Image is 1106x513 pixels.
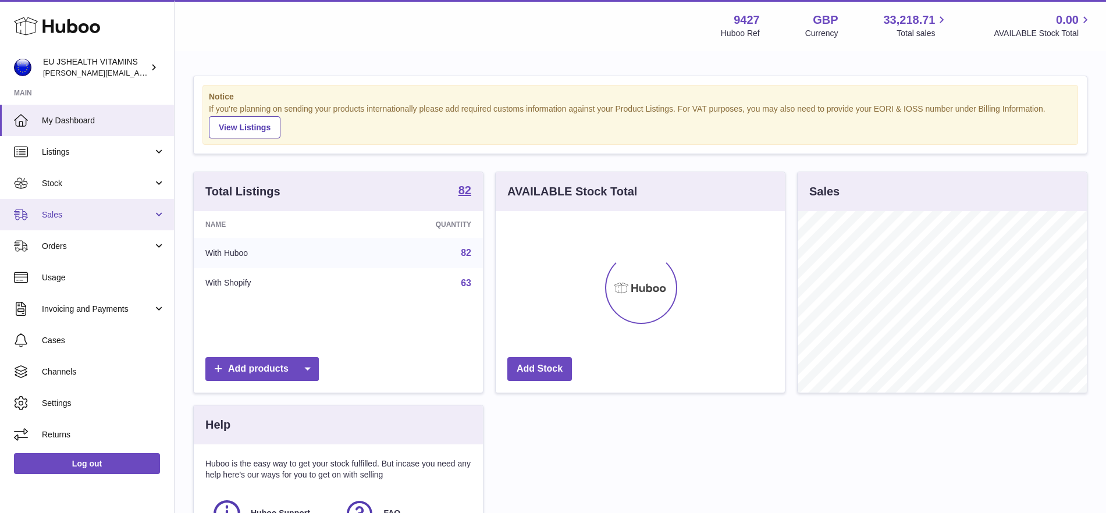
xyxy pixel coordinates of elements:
a: 0.00 AVAILABLE Stock Total [994,12,1092,39]
h3: Sales [809,184,840,199]
span: [PERSON_NAME][EMAIL_ADDRESS][DOMAIN_NAME] [43,68,233,77]
span: AVAILABLE Stock Total [994,28,1092,39]
th: Name [194,211,350,238]
a: 63 [461,278,471,288]
h3: Total Listings [205,184,280,199]
span: 33,218.71 [883,12,935,28]
td: With Shopify [194,268,350,298]
span: Sales [42,209,153,220]
h3: Help [205,417,230,433]
a: 82 [458,184,471,198]
span: Cases [42,335,165,346]
span: Orders [42,241,153,252]
img: laura@jessicasepel.com [14,59,31,76]
span: 0.00 [1056,12,1079,28]
th: Quantity [350,211,483,238]
strong: GBP [813,12,838,28]
strong: 82 [458,184,471,196]
a: Log out [14,453,160,474]
span: Usage [42,272,165,283]
a: Add products [205,357,319,381]
div: Huboo Ref [721,28,760,39]
span: Channels [42,366,165,377]
strong: 9427 [734,12,760,28]
span: My Dashboard [42,115,165,126]
span: Stock [42,178,153,189]
span: Invoicing and Payments [42,304,153,315]
div: If you're planning on sending your products internationally please add required customs informati... [209,104,1072,138]
div: Currency [805,28,838,39]
h3: AVAILABLE Stock Total [507,184,637,199]
td: With Huboo [194,238,350,268]
span: Listings [42,147,153,158]
a: View Listings [209,116,280,138]
span: Total sales [897,28,948,39]
a: 33,218.71 Total sales [883,12,948,39]
span: Returns [42,429,165,440]
span: Settings [42,398,165,409]
strong: Notice [209,91,1072,102]
a: Add Stock [507,357,572,381]
p: Huboo is the easy way to get your stock fulfilled. But incase you need any help here's our ways f... [205,458,471,480]
div: EU JSHEALTH VITAMINS [43,56,148,79]
a: 82 [461,248,471,258]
